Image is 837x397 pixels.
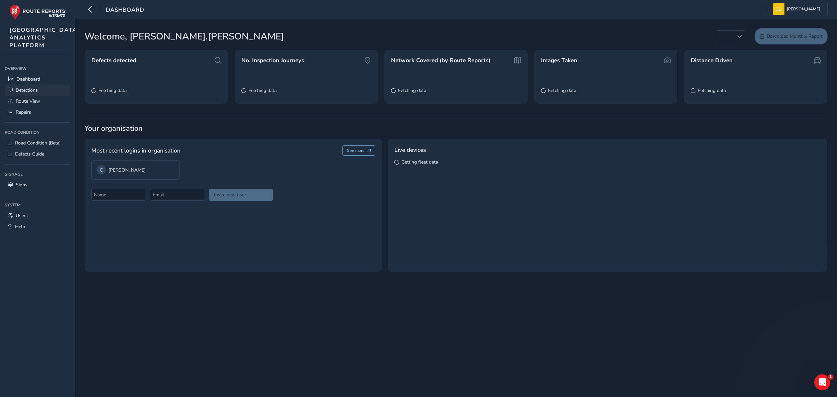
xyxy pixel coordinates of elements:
span: Fetching data [698,87,726,94]
iframe: Intercom live chat [814,374,830,390]
a: Defects Guide [5,148,70,160]
div: Overview [5,64,70,74]
a: Road Condition (Beta) [5,137,70,148]
span: Fetching data [248,87,277,94]
span: [PERSON_NAME] [787,3,820,15]
span: Network Covered (by Route Reports) [391,57,490,65]
span: Defects detected [91,57,136,65]
a: Signs [5,179,70,190]
span: Help [15,223,25,230]
span: 1 [828,374,833,380]
a: Dashboard [5,74,70,85]
img: diamond-layout [773,3,784,15]
div: Road Condition [5,127,70,137]
span: Your organisation [84,123,828,133]
span: Fetching data [98,87,127,94]
span: Live devices [394,145,426,154]
span: No. Inspection Journeys [241,57,304,65]
span: Welcome, [PERSON_NAME].[PERSON_NAME] [84,29,284,43]
a: Detections [5,85,70,96]
div: Signage [5,169,70,179]
span: Detections [16,87,38,93]
span: Most recent logins in organisation [91,146,180,155]
div: [PERSON_NAME] [96,165,175,175]
a: Repairs [5,107,70,118]
span: Dashboard [16,76,40,82]
span: Signs [16,182,27,188]
div: System [5,200,70,210]
a: Help [5,221,70,232]
span: Defects Guide [15,151,44,157]
a: Users [5,210,70,221]
span: Road Condition (Beta) [15,140,61,146]
span: Users [16,212,28,219]
span: Repairs [16,109,31,115]
input: Name [91,189,145,201]
span: Dashboard [106,6,144,15]
img: rr logo [9,5,65,20]
button: See more [343,145,376,156]
span: Route View [16,98,40,104]
button: [PERSON_NAME] [773,3,823,15]
a: Route View [5,96,70,107]
input: Email [150,189,204,201]
span: Distance Driven [691,57,733,65]
span: [GEOGRAPHIC_DATA] ANALYTICS PLATFORM [9,26,80,49]
span: Fetching data [548,87,576,94]
span: See more [347,148,365,153]
span: Fetching data [398,87,426,94]
span: Getting fleet data [401,159,438,165]
span: Images Taken [541,57,577,65]
span: C [100,167,103,173]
